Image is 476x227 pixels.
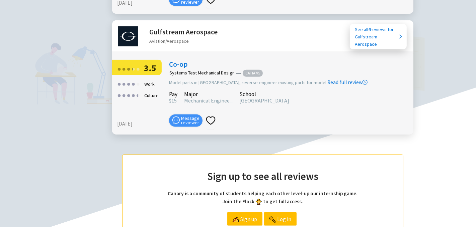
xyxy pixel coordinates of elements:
[131,78,135,89] div: ●
[169,97,177,104] span: $15
[169,78,410,86] div: Model parts in [GEOGRAPHIC_DATA], reverse-engineer existing parts for model
[127,78,131,89] div: ●
[184,92,233,96] div: Major
[264,212,297,226] a: Log in
[363,80,368,85] span: right-circle
[127,63,131,74] div: ●
[118,26,138,46] img: Gulfstream Aerospace
[117,120,166,128] div: [DATE]
[277,213,291,225] span: Log in
[169,70,235,75] div: Systems Test Mechanical Design
[239,92,289,96] div: School
[169,92,177,96] div: Pay
[327,46,368,85] a: Read full review
[233,217,239,223] img: register.png
[142,78,157,90] div: Work
[131,63,135,74] div: ●
[355,26,398,48] div: See all reviews for Gulfstream Aerospace
[169,60,187,69] a: Co-op
[240,213,257,225] span: Sign up
[117,90,121,100] div: ●
[206,116,216,126] span: heart
[131,90,135,100] div: ●
[136,190,390,206] h4: Canary is a community of students helping each other level-up our internship game. Join the Flock...
[398,34,403,39] span: right
[122,78,126,89] div: ●
[172,117,180,124] span: message
[142,90,161,101] div: Culture
[181,116,200,125] span: Message reviewer
[136,90,138,100] div: ●
[256,199,262,205] img: bird_front.png
[136,90,140,100] div: ●
[122,90,126,100] div: ●
[368,26,371,32] b: 4
[184,97,233,104] span: Mechanical Enginee...
[243,70,263,77] span: CATIA V5
[350,24,407,49] a: See all4reviews forGulfstream Aerospace
[136,78,140,89] div: ●
[117,78,121,89] div: ●
[136,168,390,184] h2: Sign up to see all reviews
[239,97,289,104] span: [GEOGRAPHIC_DATA]
[227,212,262,226] a: Sign up
[122,63,126,74] div: ●
[131,63,133,74] div: ●
[269,217,275,223] img: login.png
[117,63,121,74] div: ●
[149,37,218,45] div: Aviation/Aerospace
[127,90,131,100] div: ●
[136,63,140,74] div: ●
[144,62,156,73] span: 3.5
[149,26,218,37] h2: Gulfstream Aerospace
